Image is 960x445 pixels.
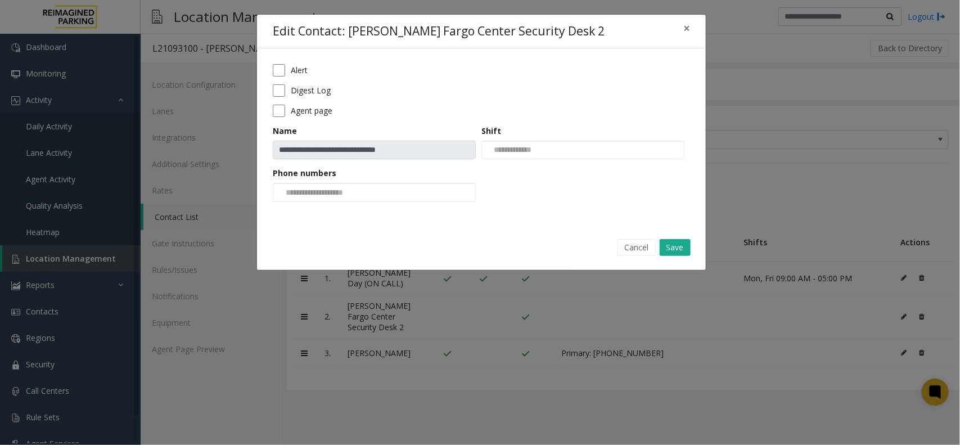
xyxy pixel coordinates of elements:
[291,105,332,116] label: Agent page
[273,125,297,137] label: Name
[273,167,336,179] label: Phone numbers
[683,20,690,36] span: ×
[675,15,698,42] button: Close
[618,239,656,256] button: Cancel
[482,141,539,159] input: NO DATA FOUND
[481,125,501,137] label: Shift
[291,64,308,76] label: Alert
[660,239,691,256] button: Save
[273,23,605,41] h4: Edit Contact: [PERSON_NAME] Fargo Center Security Desk 2
[291,84,331,96] label: Digest Log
